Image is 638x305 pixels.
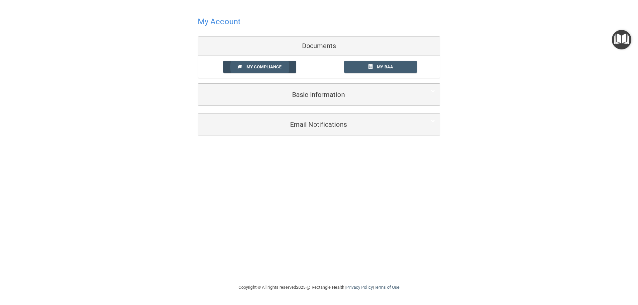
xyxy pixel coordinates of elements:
[203,87,435,102] a: Basic Information
[203,91,415,98] h5: Basic Information
[203,121,415,128] h5: Email Notifications
[377,64,393,69] span: My BAA
[198,17,241,26] h4: My Account
[203,117,435,132] a: Email Notifications
[612,30,631,49] button: Open Resource Center
[374,285,399,290] a: Terms of Use
[247,64,281,69] span: My Compliance
[346,285,372,290] a: Privacy Policy
[198,277,440,298] div: Copyright © All rights reserved 2025 @ Rectangle Health | |
[198,37,440,56] div: Documents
